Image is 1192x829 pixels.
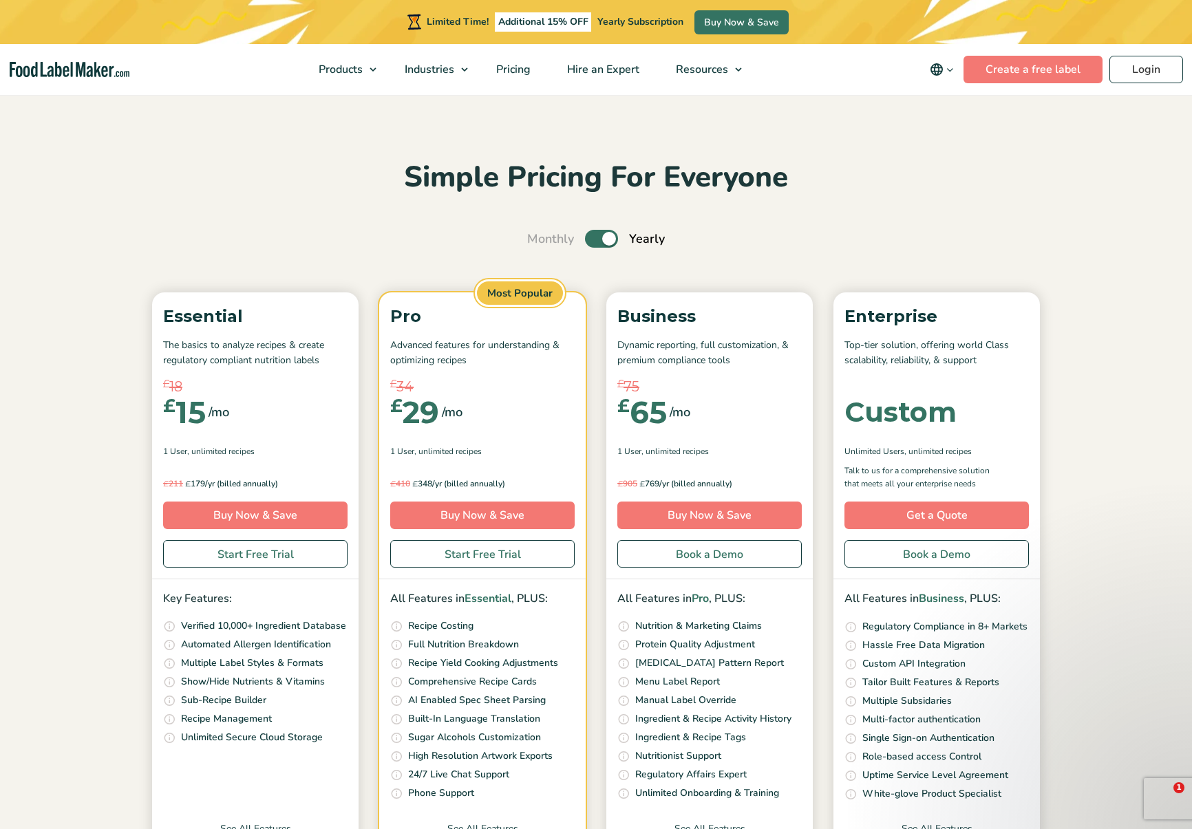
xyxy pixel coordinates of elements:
[390,338,575,369] p: Advanced features for understanding & optimizing recipes
[617,397,630,415] span: £
[408,693,546,708] p: AI Enabled Spec Sheet Parsing
[844,338,1029,369] p: Top-tier solution, offering world Class scalability, reliability, & support
[635,711,791,726] p: Ingredient & Recipe Activity History
[163,478,169,488] span: £
[862,619,1028,634] p: Regulatory Compliance in 8+ Markets
[1109,56,1183,83] a: Login
[549,44,654,95] a: Hire an Expert
[844,445,904,457] span: Unlimited Users
[862,712,981,727] p: Multi-factor authentication
[844,303,1029,330] p: Enterprise
[672,62,730,77] span: Resources
[408,674,537,689] p: Comprehensive Recipe Cards
[495,12,592,32] span: Additional 15% OFF
[527,230,574,248] span: Monthly
[181,693,266,708] p: Sub-Recipe Builder
[390,477,575,491] p: 348/yr (billed annually)
[301,44,383,95] a: Products
[181,711,272,726] p: Recipe Management
[315,62,364,77] span: Products
[387,44,475,95] a: Industries
[694,10,789,34] a: Buy Now & Save
[390,445,414,457] span: 1 User
[635,786,779,801] p: Unlimited Onboarding & Training
[635,656,784,671] p: [MEDICAL_DATA] Pattern Report
[617,502,802,529] a: Buy Now & Save
[692,591,709,606] span: Pro
[844,398,957,426] div: Custom
[390,502,575,529] a: Buy Now & Save
[163,397,175,415] span: £
[163,445,187,457] span: 1 User
[617,303,802,330] p: Business
[169,376,182,397] span: 18
[185,478,191,488] span: £
[862,656,966,671] p: Custom API Integration
[862,768,1008,783] p: Uptime Service Level Agreement
[964,56,1103,83] a: Create a free label
[181,656,323,671] p: Multiple Label Styles & Formats
[635,674,720,689] p: Menu Label Report
[181,674,325,689] p: Show/Hide Nutrients & Vitamins
[181,618,346,634] p: Verified 10,000+ Ingredient Database
[163,478,183,489] del: 211
[639,478,645,488] span: £
[635,637,755,652] p: Protein Quality Adjustment
[617,590,802,608] p: All Features in , PLUS:
[465,591,511,606] span: Essential
[624,376,639,397] span: 75
[862,693,952,709] p: Multiple Subsidaries
[408,786,474,801] p: Phone Support
[563,62,641,77] span: Hire an Expert
[475,279,565,308] span: Most Popular
[635,767,747,782] p: Regulatory Affairs Expert
[390,376,396,392] span: £
[1173,782,1184,793] span: 1
[427,15,489,28] span: Limited Time!
[904,445,972,457] span: , Unlimited Recipes
[163,502,348,529] a: Buy Now & Save
[844,502,1029,529] a: Get a Quote
[408,767,509,782] p: 24/7 Live Chat Support
[585,230,618,248] label: Toggle
[641,445,709,457] span: , Unlimited Recipes
[844,590,1029,608] p: All Features in , PLUS:
[408,656,558,671] p: Recipe Yield Cooking Adjustments
[390,303,575,330] p: Pro
[390,590,575,608] p: All Features in , PLUS:
[181,637,331,652] p: Automated Allergen Identification
[617,338,802,369] p: Dynamic reporting, full customization, & premium compliance tools
[390,478,396,488] span: £
[209,402,229,422] span: /mo
[408,711,540,726] p: Built-In Language Translation
[617,478,637,489] del: 905
[390,397,403,415] span: £
[629,230,665,248] span: Yearly
[617,540,802,568] a: Book a Demo
[1145,782,1178,815] iframe: Intercom live chat
[163,303,348,330] p: Essential
[163,338,348,369] p: The basics to analyze recipes & create regulatory compliant nutrition labels
[163,397,206,427] div: 15
[844,464,1003,491] p: Talk to us for a comprehensive solution that meets all your enterprise needs
[390,540,575,568] a: Start Free Trial
[617,397,667,427] div: 65
[408,730,541,745] p: Sugar Alcohols Customization
[492,62,532,77] span: Pricing
[617,445,641,457] span: 1 User
[844,540,1029,568] a: Book a Demo
[163,590,348,608] p: Key Features:
[390,478,410,489] del: 410
[635,749,721,764] p: Nutritionist Support
[635,618,762,634] p: Nutrition & Marketing Claims
[658,44,749,95] a: Resources
[635,730,746,745] p: Ingredient & Recipe Tags
[396,376,414,397] span: 34
[617,376,624,392] span: £
[163,477,348,491] p: 179/yr (billed annually)
[919,591,964,606] span: Business
[163,540,348,568] a: Start Free Trial
[408,637,519,652] p: Full Nutrition Breakdown
[617,477,802,491] p: 769/yr (billed annually)
[163,376,169,392] span: £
